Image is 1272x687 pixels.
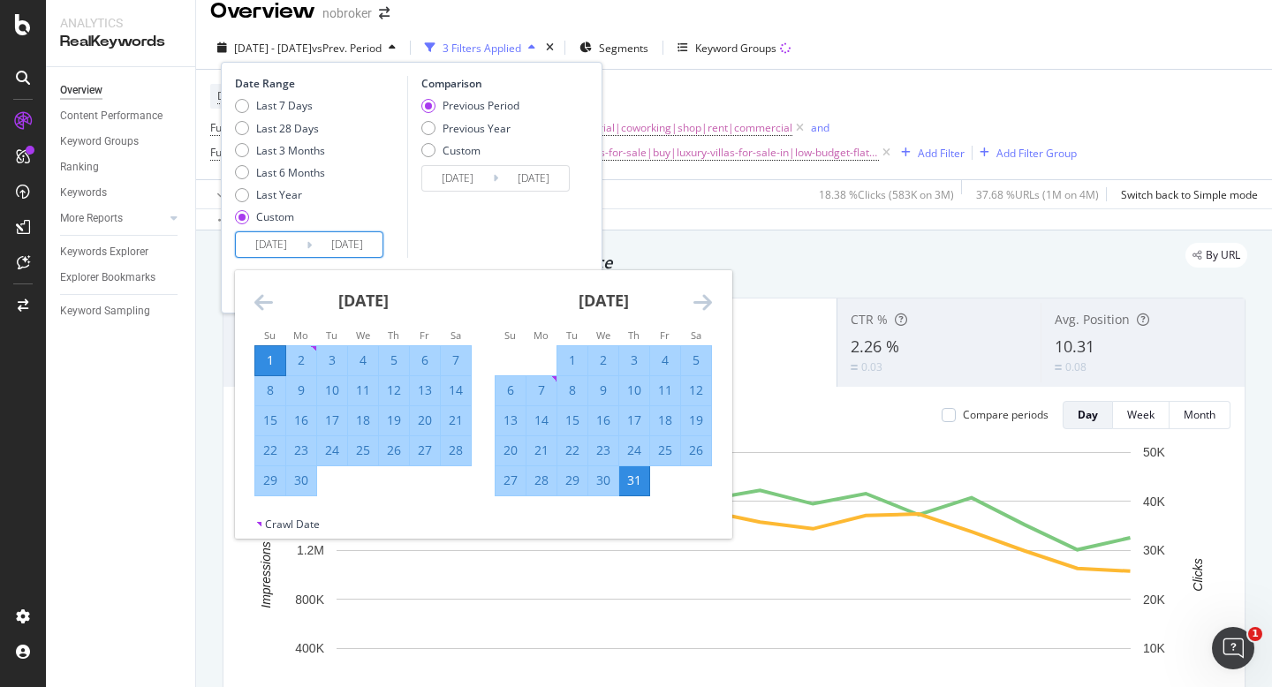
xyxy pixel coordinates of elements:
[420,328,429,342] small: Fr
[255,375,286,405] td: Selected. Sunday, September 8, 2024
[819,187,954,202] div: 18.38 % Clicks ( 583K on 3M )
[1184,407,1215,422] div: Month
[60,243,148,261] div: Keywords Explorer
[60,184,107,202] div: Keywords
[60,107,163,125] div: Content Performance
[650,351,680,369] div: 4
[60,81,183,100] a: Overview
[1113,401,1170,429] button: Week
[670,34,798,62] button: Keyword Groups
[1212,627,1254,669] iframe: Intercom live chat
[1127,407,1155,422] div: Week
[526,375,557,405] td: Selected. Monday, October 7, 2024
[894,142,965,163] button: Add Filter
[963,407,1049,422] div: Compare periods
[410,411,440,429] div: 20
[379,405,410,435] td: Selected. Thursday, September 19, 2024
[236,232,307,257] input: Start Date
[379,442,409,459] div: 26
[286,442,316,459] div: 23
[526,435,557,465] td: Selected. Monday, October 21, 2024
[255,351,285,369] div: 1
[265,517,320,532] div: Crawl Date
[534,328,549,342] small: Mo
[235,187,325,202] div: Last Year
[1114,180,1258,208] button: Switch back to Simple mode
[498,166,569,191] input: End Date
[235,98,325,113] div: Last 7 Days
[210,120,249,135] span: Full URL
[60,268,183,287] a: Explorer Bookmarks
[566,328,578,342] small: Tu
[255,435,286,465] td: Selected. Sunday, September 22, 2024
[60,268,155,287] div: Explorer Bookmarks
[410,375,441,405] td: Selected. Friday, September 13, 2024
[1185,243,1247,268] div: legacy label
[286,381,316,399] div: 9
[628,328,640,342] small: Th
[811,119,829,136] button: and
[379,411,409,429] div: 19
[557,405,588,435] td: Selected. Tuesday, October 15, 2024
[348,375,379,405] td: Selected. Wednesday, September 11, 2024
[1143,641,1166,655] text: 10K
[557,442,587,459] div: 22
[286,472,316,489] div: 30
[297,543,324,557] text: 1.2M
[295,593,324,607] text: 800K
[317,435,348,465] td: Selected. Tuesday, September 24, 2024
[973,142,1077,163] button: Add Filter Group
[579,290,629,311] strong: [DATE]
[255,411,285,429] div: 15
[1065,359,1086,374] div: 0.08
[255,442,285,459] div: 22
[619,345,650,375] td: Selected. Thursday, October 3, 2024
[256,187,302,202] div: Last Year
[235,143,325,158] div: Last 3 Months
[317,411,347,429] div: 17
[295,641,324,655] text: 400K
[588,465,619,495] td: Selected. Wednesday, October 30, 2024
[681,442,711,459] div: 26
[312,41,382,56] span: vs Prev. Period
[1055,365,1062,370] img: Equal
[496,405,526,435] td: Selected. Sunday, October 13, 2024
[256,143,325,158] div: Last 3 Months
[557,465,588,495] td: Selected. Tuesday, October 29, 2024
[861,359,882,374] div: 0.03
[60,132,139,151] div: Keyword Groups
[619,381,649,399] div: 10
[1143,494,1166,509] text: 40K
[286,411,316,429] div: 16
[256,98,313,113] div: Last 7 Days
[234,41,312,56] span: [DATE] - [DATE]
[588,405,619,435] td: Selected. Wednesday, October 16, 2024
[1143,543,1166,557] text: 30K
[441,435,472,465] td: Selected. Saturday, September 28, 2024
[317,381,347,399] div: 10
[619,411,649,429] div: 17
[259,541,273,608] text: Impressions
[410,442,440,459] div: 27
[650,345,681,375] td: Selected. Friday, October 4, 2024
[691,328,701,342] small: Sa
[60,81,102,100] div: Overview
[60,209,165,228] a: More Reports
[596,328,610,342] small: We
[996,146,1077,161] div: Add Filter Group
[650,381,680,399] div: 11
[557,381,587,399] div: 8
[681,375,712,405] td: Selected. Saturday, October 12, 2024
[650,411,680,429] div: 18
[256,121,319,136] div: Last 28 Days
[851,311,888,328] span: CTR %
[255,345,286,375] td: Selected as start date. Sunday, September 1, 2024
[326,328,337,342] small: Tu
[619,435,650,465] td: Selected. Thursday, October 24, 2024
[619,405,650,435] td: Selected. Thursday, October 17, 2024
[60,243,183,261] a: Keywords Explorer
[619,442,649,459] div: 24
[681,435,712,465] td: Selected. Saturday, October 26, 2024
[60,158,183,177] a: Ranking
[410,381,440,399] div: 13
